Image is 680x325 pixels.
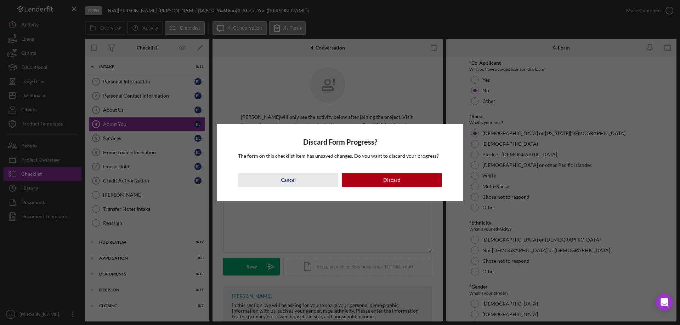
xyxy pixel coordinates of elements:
h4: Discard Form Progress? [238,138,442,146]
div: Cancel [281,173,296,187]
div: Discard [383,173,401,187]
button: Cancel [238,173,338,187]
div: Open Intercom Messenger [656,294,673,311]
button: Discard [342,173,442,187]
span: The form on this checklist item has unsaved changes. Do you want to discard your progress? [238,153,439,159]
